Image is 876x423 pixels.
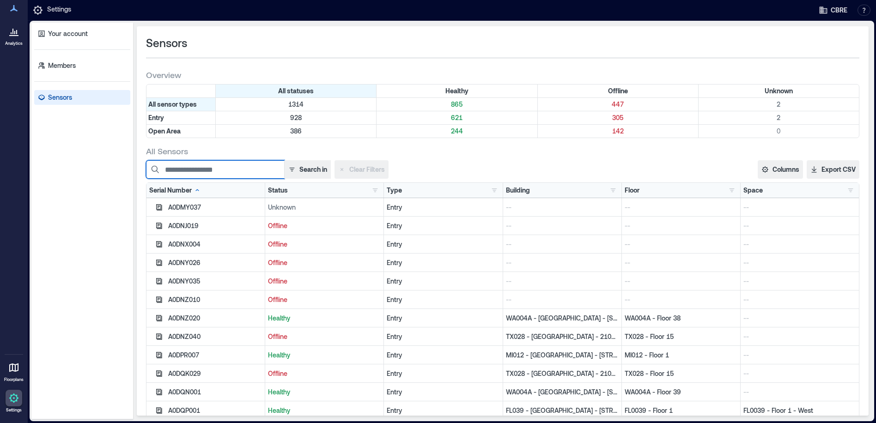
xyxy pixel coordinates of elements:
div: Entry [387,314,499,323]
div: A0DQK029 [168,369,262,378]
p: 2 [700,113,857,122]
a: Settings [3,387,25,416]
p: -- [506,240,619,249]
p: -- [743,258,856,267]
div: A0DNX004 [168,240,262,249]
p: 244 [378,127,535,136]
div: A0DNY026 [168,258,262,267]
div: Filter by Type: Open Area & Status: Unknown (0 sensors) [699,125,859,138]
p: 305 [540,113,696,122]
div: A0DMY037 [168,203,262,212]
p: TX028 - [GEOGRAPHIC_DATA] - 2100 [PERSON_NAME].., TX028 - [GEOGRAPHIC_DATA] - 2100 [PERSON_NAME] [506,369,619,378]
a: Analytics [2,20,25,49]
div: Space [743,186,763,195]
a: Floorplans [1,357,26,385]
div: Entry [387,240,499,249]
p: 928 [218,113,374,122]
a: Sensors [34,90,130,105]
div: Filter by Status: Offline [538,85,699,97]
p: -- [506,295,619,304]
button: Columns [758,160,803,179]
div: A0DQN001 [168,387,262,397]
p: -- [743,350,856,360]
p: Your account [48,29,88,38]
p: Offline [268,332,381,341]
button: Search in [284,160,331,179]
div: Entry [387,203,499,212]
p: 0 [700,127,857,136]
div: Filter by Type: Open Area & Status: Healthy [377,125,537,138]
p: MI012 - Floor 1 [625,350,737,360]
div: Filter by Type: Entry [146,111,216,124]
p: Healthy [268,314,381,323]
p: 1314 [218,100,374,109]
div: A0DNJ019 [168,221,262,230]
p: 447 [540,100,696,109]
p: -- [625,258,737,267]
div: Entry [387,406,499,415]
div: A0DPR007 [168,350,262,360]
p: -- [743,203,856,212]
p: -- [743,221,856,230]
span: All Sensors [146,145,188,157]
p: -- [506,221,619,230]
div: Filter by Type: Entry & Status: Offline [538,111,699,124]
p: MI012 - [GEOGRAPHIC_DATA] - [STREET_ADDRESS] - [GEOGRAPHIC_DATA] - [STREET_ADDRESS] [506,350,619,360]
div: Entry [387,350,499,360]
div: Building [506,186,530,195]
p: Healthy [268,387,381,397]
span: Overview [146,69,181,80]
p: Healthy [268,406,381,415]
p: -- [743,295,856,304]
p: FL039 - [GEOGRAPHIC_DATA] - [STREET_ADDRESS][GEOGRAPHIC_DATA] – [STREET_ADDRESS] Ste. 100 [506,406,619,415]
p: Analytics [5,41,23,46]
div: Entry [387,332,499,341]
div: Status [268,186,288,195]
div: A0DNY035 [168,277,262,286]
p: 865 [378,100,535,109]
p: WA004A - Floor 38 [625,314,737,323]
div: Type [387,186,402,195]
p: Healthy [268,350,381,360]
p: -- [625,240,737,249]
p: -- [506,277,619,286]
p: -- [506,203,619,212]
p: -- [743,240,856,249]
div: Filter by Status: Unknown [699,85,859,97]
p: Offline [268,221,381,230]
p: Offline [268,240,381,249]
button: Export CSV [807,160,859,179]
p: -- [743,277,856,286]
p: Floorplans [4,377,24,382]
div: A0DNZ010 [168,295,262,304]
p: -- [743,387,856,397]
p: Settings [47,5,71,16]
p: Offline [268,295,381,304]
a: Members [34,58,130,73]
div: Filter by Type: Entry & Status: Unknown [699,111,859,124]
p: 621 [378,113,535,122]
p: -- [743,369,856,378]
p: Offline [268,369,381,378]
a: Your account [34,26,130,41]
p: TX028 - [GEOGRAPHIC_DATA] - 2100 [PERSON_NAME].., TX028 - [GEOGRAPHIC_DATA] - 2100 [PERSON_NAME] [506,332,619,341]
div: A0DNZ040 [168,332,262,341]
p: Members [48,61,76,70]
div: Filter by Type: Open Area [146,125,216,138]
div: All statuses [216,85,377,97]
p: TX028 - Floor 15 [625,369,737,378]
button: Clear Filters [335,160,389,179]
div: All sensor types [146,98,216,111]
p: -- [625,277,737,286]
div: A0DNZ020 [168,314,262,323]
div: Filter by Type: Entry & Status: Healthy [377,111,537,124]
p: Offline [268,258,381,267]
div: A0DQP001 [168,406,262,415]
p: FL0039 - Floor 1 [625,406,737,415]
p: -- [625,221,737,230]
div: Entry [387,387,499,397]
p: -- [743,332,856,341]
span: CBRE [831,6,847,15]
p: 386 [218,127,374,136]
span: Sensors [146,36,187,50]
